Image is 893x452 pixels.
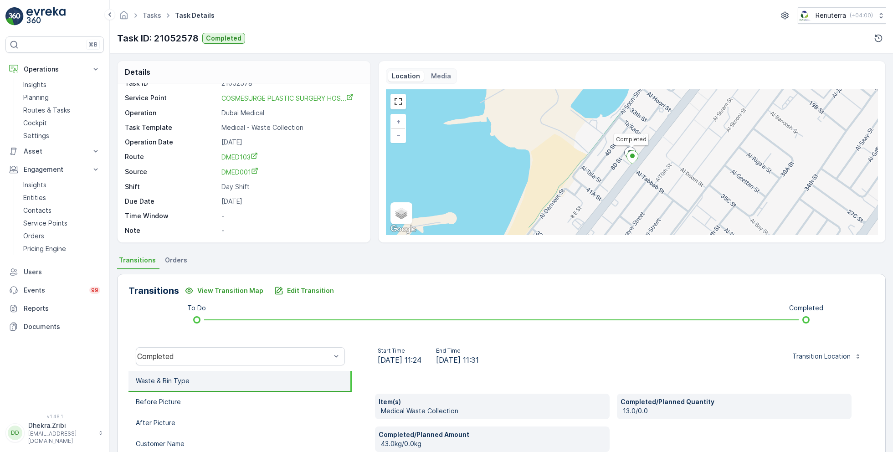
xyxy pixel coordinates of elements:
p: - [221,226,361,235]
span: COSMESURGE PLASTIC SURGERY HOS... [221,94,354,102]
a: Contacts [20,204,104,217]
span: DMED103 [221,153,258,161]
div: DD [8,426,22,440]
button: Transition Location [787,349,867,364]
p: Task Template [125,123,218,132]
p: [DATE] [221,138,361,147]
a: Cockpit [20,117,104,129]
button: Asset [5,142,104,160]
p: ⌘B [88,41,98,48]
p: Users [24,267,100,277]
p: Completed [789,303,823,313]
img: logo [5,7,24,26]
p: Location [392,72,420,81]
a: COSMESURGE PLASTIC SURGERY HOS... [221,93,354,103]
img: Google [388,223,418,235]
p: Entities [23,193,46,202]
span: + [396,118,400,125]
a: Tasks [143,11,161,19]
button: Completed [202,33,245,44]
p: Route [125,152,218,162]
a: Entities [20,191,104,204]
p: End Time [436,347,479,354]
p: Documents [24,322,100,331]
button: View Transition Map [179,283,269,298]
p: Completed/Planned Quantity [621,397,848,406]
p: Transition Location [792,352,851,361]
p: Completed/Planned Amount [379,430,606,439]
span: [DATE] 11:24 [378,354,421,365]
p: After Picture [136,418,175,427]
p: [EMAIL_ADDRESS][DOMAIN_NAME] [28,430,94,445]
a: Homepage [119,14,129,21]
p: Due Date [125,197,218,206]
span: Orders [165,256,187,265]
p: Completed [206,34,241,43]
p: Details [125,67,150,77]
p: Cockpit [23,118,47,128]
p: Before Picture [136,397,181,406]
p: 13.0/0.0 [623,406,848,416]
p: 21052578 [221,79,361,88]
p: - [221,211,361,221]
p: Media [431,72,451,81]
p: View Transition Map [197,286,263,295]
a: Pricing Engine [20,242,104,255]
p: Dubai Medical [221,108,361,118]
a: Settings [20,129,104,142]
a: Layers [391,203,411,223]
span: v 1.48.1 [5,414,104,419]
p: Operations [24,65,86,74]
p: Medical Waste Collection [381,406,606,416]
p: Pricing Engine [23,244,66,253]
p: Service Point [125,93,218,103]
a: Orders [20,230,104,242]
span: DMED001 [221,168,258,176]
p: Start Time [378,347,421,354]
p: Waste & Bin Type [136,376,190,385]
p: Task ID [125,79,218,88]
img: Screenshot_2024-07-26_at_13.33.01.png [798,10,812,21]
a: Documents [5,318,104,336]
a: Open this area in Google Maps (opens a new window) [388,223,418,235]
p: Source [125,167,218,177]
p: Customer Name [136,439,185,448]
a: Planning [20,91,104,104]
p: 99 [91,287,98,294]
p: Day Shift [221,182,361,191]
span: Transitions [119,256,156,265]
span: [DATE] 11:31 [436,354,479,365]
p: Time Window [125,211,218,221]
p: Shift [125,182,218,191]
a: Reports [5,299,104,318]
button: Edit Transition [269,283,339,298]
p: Service Points [23,219,67,228]
p: Routes & Tasks [23,106,70,115]
p: 43.0kg/0.0kg [381,439,606,448]
p: Orders [23,231,44,241]
p: Asset [24,147,86,156]
p: Insights [23,180,46,190]
p: Edit Transition [287,286,334,295]
button: Renuterra(+04:00) [798,7,886,24]
p: Renuterra [816,11,846,20]
img: logo_light-DOdMpM7g.png [26,7,66,26]
a: Service Points [20,217,104,230]
a: DMED103 [221,152,361,162]
a: Users [5,263,104,281]
p: Medical - Waste Collection [221,123,361,132]
p: Contacts [23,206,51,215]
p: Reports [24,304,100,313]
p: Insights [23,80,46,89]
p: Note [125,226,218,235]
p: Settings [23,131,49,140]
p: Planning [23,93,49,102]
button: DDDhekra.Zribi[EMAIL_ADDRESS][DOMAIN_NAME] [5,421,104,445]
span: Task Details [173,11,216,20]
button: Operations [5,60,104,78]
a: Events99 [5,281,104,299]
p: Task ID: 21052578 [117,31,199,45]
p: Operation Date [125,138,218,147]
p: Transitions [128,284,179,298]
a: View Fullscreen [391,95,405,108]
